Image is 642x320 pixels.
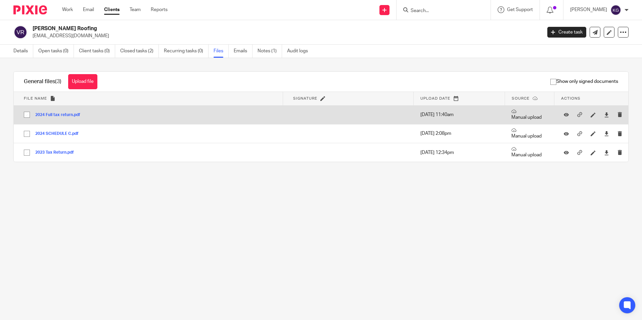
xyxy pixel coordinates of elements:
[35,131,84,136] button: 2024 SCHEDULE C.pdf
[214,45,229,58] a: Files
[13,45,33,58] a: Details
[83,6,94,13] a: Email
[55,79,61,84] span: (3)
[151,6,168,13] a: Reports
[35,150,79,155] button: 2023 Tax Return.pdf
[68,74,97,89] button: Upload file
[507,7,533,12] span: Get Support
[420,97,450,100] span: Upload date
[420,149,498,156] p: [DATE] 12:34pm
[234,45,253,58] a: Emails
[512,97,530,100] span: Source
[13,5,47,14] img: Pixie
[420,130,498,137] p: [DATE] 2:08pm
[410,8,470,14] input: Search
[38,45,74,58] a: Open tasks (0)
[561,97,581,100] span: Actions
[287,45,313,58] a: Audit logs
[511,128,548,140] p: Manual upload
[120,45,159,58] a: Closed tasks (2)
[130,6,141,13] a: Team
[20,146,33,159] input: Select
[604,130,609,137] a: Download
[164,45,209,58] a: Recurring tasks (0)
[420,111,498,118] p: [DATE] 11:40am
[104,6,120,13] a: Clients
[511,147,548,158] p: Manual upload
[33,25,436,32] h2: [PERSON_NAME] Roofing
[20,108,33,121] input: Select
[604,111,609,118] a: Download
[604,149,609,156] a: Download
[13,25,28,39] img: svg%3E
[293,97,317,100] span: Signature
[550,78,618,85] span: Show only signed documents
[79,45,115,58] a: Client tasks (0)
[20,127,33,140] input: Select
[511,109,548,121] p: Manual upload
[547,27,586,38] a: Create task
[24,78,61,85] h1: General files
[24,97,47,100] span: File name
[62,6,73,13] a: Work
[33,33,537,39] p: [EMAIL_ADDRESS][DOMAIN_NAME]
[35,113,85,117] button: 2024 Full tax return.pdf
[570,6,607,13] p: [PERSON_NAME]
[258,45,282,58] a: Notes (1)
[610,5,621,15] img: svg%3E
